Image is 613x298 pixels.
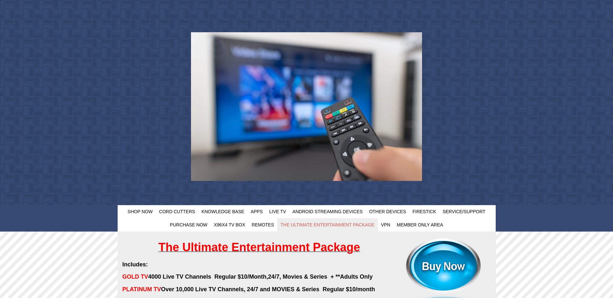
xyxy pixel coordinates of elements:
[158,241,360,254] strong: The Ultimate Entertainment Package
[248,205,266,218] a: Apps
[122,273,373,280] span: 4000 Live TV Channels Regular $10/Month,24/7, Movies & Series + **Adults Only
[251,209,263,214] span: Apps
[124,205,156,218] a: Shop Now
[202,209,244,214] span: Knowledge Base
[170,222,207,227] span: Purchase Now
[211,218,248,232] a: X96X4 TV Box
[289,205,366,218] a: Android Streaming Devices
[248,218,277,232] a: Remotes
[280,222,375,227] span: The Ultimate Entertainment Package
[413,209,436,214] span: FireStick
[266,205,289,218] a: Live TV
[156,205,198,218] a: Cord Cutters
[122,286,161,293] span: PLATINUM TV
[198,205,248,218] a: Knowledge Base
[397,222,443,227] span: Member Only Area
[191,32,422,181] img: header photo
[369,209,406,214] span: Other Devices
[128,209,153,214] span: Shop Now
[252,222,274,227] span: Remotes
[443,209,486,214] span: Service/Support
[214,222,245,227] span: X96X4 TV Box
[381,222,390,227] span: VPN
[277,218,378,232] a: The Ultimate Entertainment Package
[159,209,195,214] span: Cord Cutters
[269,209,286,214] span: Live TV
[439,205,489,218] a: Service/Support
[122,261,148,268] span: Includes:
[122,273,148,280] span: GOLD TV
[122,286,375,293] span: Over 10,000 Live TV Channels, 24/7 and MOVIES & Series Regular $10/month
[366,205,409,218] a: Other Devices
[378,218,394,232] a: VPN
[167,218,211,232] a: Purchase Now
[409,205,439,218] a: FireStick
[292,209,363,214] span: Android Streaming Devices
[394,218,446,232] a: Member Only Area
